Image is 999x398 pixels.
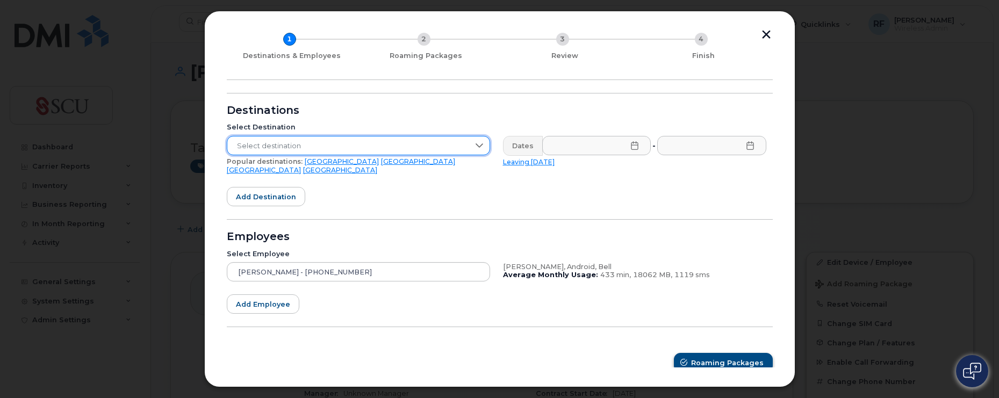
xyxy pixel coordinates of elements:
b: Average Monthly Usage: [503,271,598,279]
div: [PERSON_NAME], Android, Bell [503,263,766,271]
a: [GEOGRAPHIC_DATA] [305,157,379,165]
span: 18062 MB, [633,271,672,279]
input: Please fill out this field [657,136,766,155]
span: Select destination [227,136,469,156]
div: 2 [418,33,430,46]
img: Open chat [963,363,981,380]
div: Employees [227,233,773,241]
div: - [650,136,658,155]
span: 1119 sms [674,271,710,279]
div: Select Employee [227,250,490,258]
div: Roaming Packages [361,52,491,60]
span: Add destination [236,192,296,202]
div: Destinations [227,106,773,115]
button: Roaming Packages [674,353,773,372]
div: Select Destination [227,123,490,132]
div: Finish [638,52,768,60]
input: Search device [227,262,490,281]
a: Leaving [DATE] [503,158,555,166]
a: [GEOGRAPHIC_DATA] [227,166,301,174]
a: [GEOGRAPHIC_DATA] [303,166,377,174]
input: Please fill out this field [542,136,651,155]
span: Popular destinations: [227,157,303,165]
div: 3 [556,33,569,46]
button: Add destination [227,187,305,206]
button: Add employee [227,294,299,314]
span: 433 min, [600,271,631,279]
div: 4 [695,33,708,46]
span: Roaming Packages [691,358,764,368]
a: [GEOGRAPHIC_DATA] [381,157,455,165]
div: Review [500,52,630,60]
span: Add employee [236,299,290,309]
